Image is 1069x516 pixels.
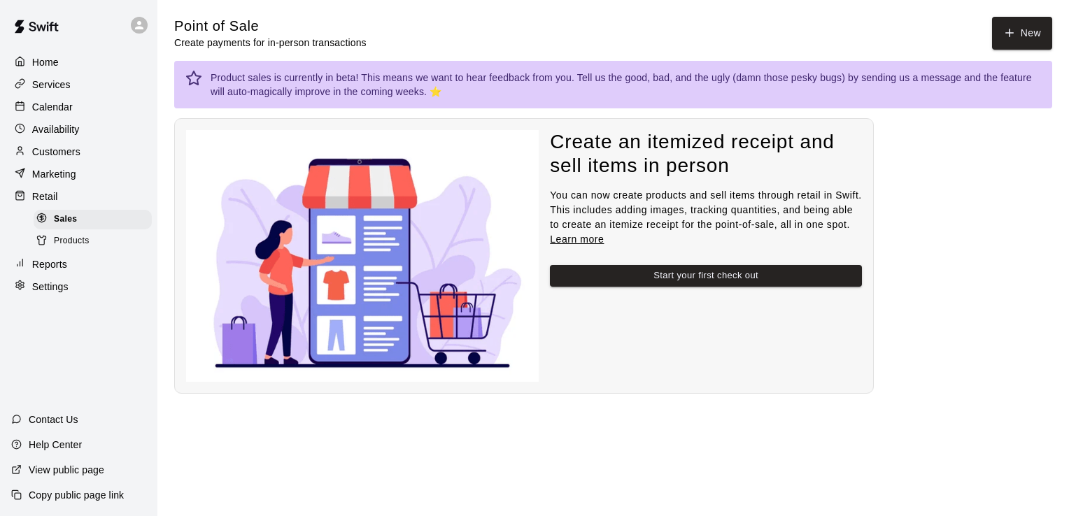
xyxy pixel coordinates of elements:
p: Availability [32,122,80,136]
img: Nothing to see here [186,130,539,382]
h5: Point of Sale [174,17,367,36]
p: Create payments for in-person transactions [174,36,367,50]
p: Reports [32,257,67,271]
button: New [992,17,1052,50]
p: Services [32,78,71,92]
div: Sales [34,210,152,229]
a: Customers [11,141,146,162]
a: sending us a message [861,72,961,83]
p: View public page [29,463,104,477]
a: Reports [11,254,146,275]
a: Home [11,52,146,73]
a: Calendar [11,96,146,117]
p: Copy public page link [29,488,124,502]
a: Learn more [550,234,604,245]
span: Products [54,234,90,248]
a: Services [11,74,146,95]
p: Marketing [32,167,76,181]
div: Product sales is currently in beta! This means we want to hear feedback from you. Tell us the goo... [211,65,1041,104]
div: Products [34,231,152,251]
p: Retail [32,189,58,203]
a: Retail [11,186,146,207]
p: Help Center [29,438,82,452]
button: Start your first check out [550,265,862,287]
a: Availability [11,119,146,140]
span: Sales [54,213,77,227]
a: Marketing [11,164,146,185]
p: Contact Us [29,413,78,427]
span: You can now create products and sell items through retail in Swift. This includes adding images, ... [550,189,862,245]
a: Products [34,230,157,252]
p: Home [32,55,59,69]
a: Settings [11,276,146,297]
p: Calendar [32,100,73,114]
h4: Create an itemized receipt and sell items in person [550,130,862,178]
p: Customers [32,145,80,159]
p: Settings [32,280,69,294]
a: Sales [34,208,157,230]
